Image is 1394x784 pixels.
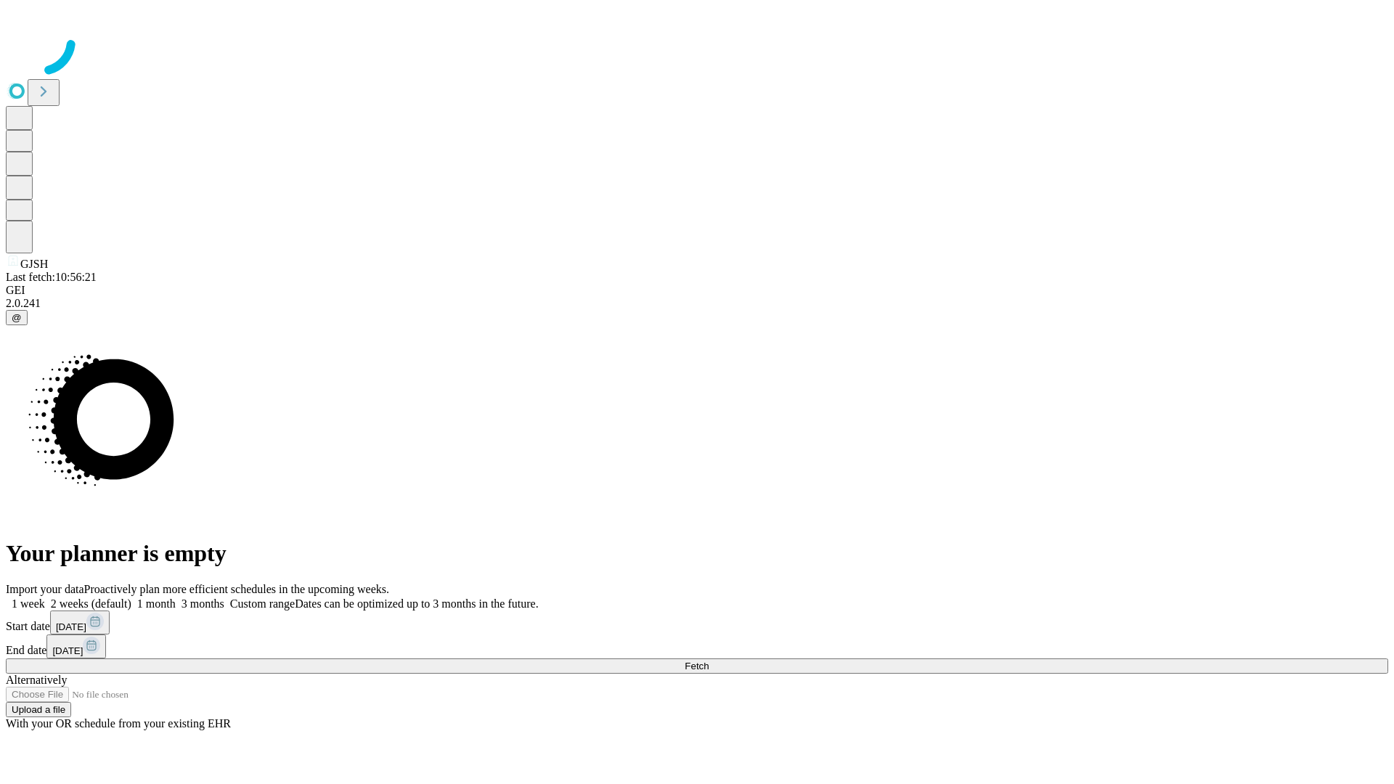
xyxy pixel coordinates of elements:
[6,284,1388,297] div: GEI
[6,310,28,325] button: @
[6,717,231,730] span: With your OR schedule from your existing EHR
[50,611,110,634] button: [DATE]
[137,597,176,610] span: 1 month
[182,597,224,610] span: 3 months
[6,674,67,686] span: Alternatively
[51,597,131,610] span: 2 weeks (default)
[685,661,709,671] span: Fetch
[6,540,1388,567] h1: Your planner is empty
[6,583,84,595] span: Import your data
[295,597,538,610] span: Dates can be optimized up to 3 months in the future.
[20,258,48,270] span: GJSH
[84,583,389,595] span: Proactively plan more efficient schedules in the upcoming weeks.
[6,271,97,283] span: Last fetch: 10:56:21
[56,621,86,632] span: [DATE]
[230,597,295,610] span: Custom range
[6,658,1388,674] button: Fetch
[6,634,1388,658] div: End date
[6,611,1388,634] div: Start date
[6,702,71,717] button: Upload a file
[52,645,83,656] span: [DATE]
[46,634,106,658] button: [DATE]
[12,312,22,323] span: @
[12,597,45,610] span: 1 week
[6,297,1388,310] div: 2.0.241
